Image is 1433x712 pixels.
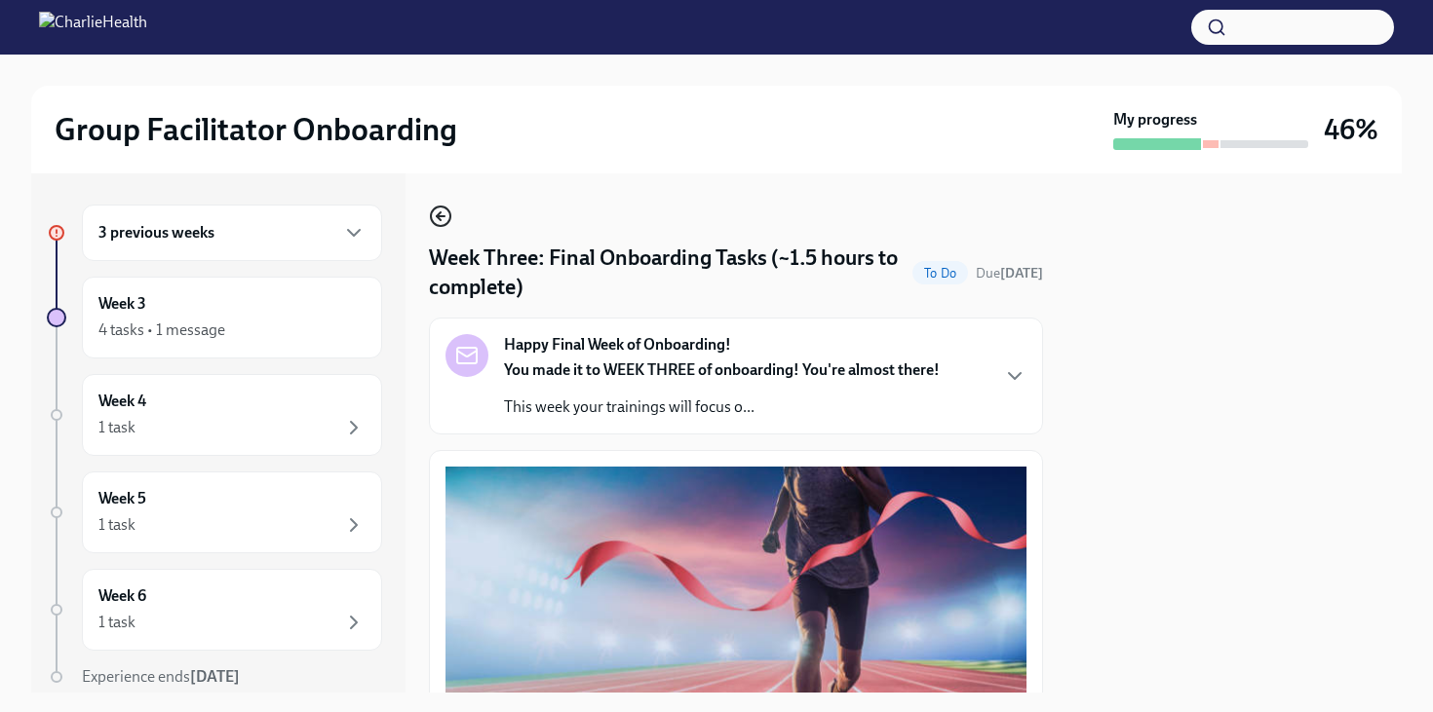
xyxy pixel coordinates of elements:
[504,396,940,418] p: This week your trainings will focus o...
[1324,112,1378,147] h3: 46%
[47,471,382,553] a: Week 51 task
[1000,265,1043,281] strong: [DATE]
[429,244,905,302] h4: Week Three: Final Onboarding Tasks (~1.5 hours to complete)
[1113,109,1197,131] strong: My progress
[98,612,136,633] div: 1 task
[976,264,1043,282] span: September 21st, 2025 09:00
[504,334,731,356] strong: Happy Final Week of Onboarding!
[98,391,146,412] h6: Week 4
[98,222,214,244] h6: 3 previous weeks
[98,514,136,536] div: 1 task
[98,417,136,438] div: 1 task
[976,265,1043,281] span: Due
[98,319,225,341] div: 4 tasks • 1 message
[504,360,940,379] strong: You made it to WEEK THREE of onboarding! You're almost there!
[47,374,382,456] a: Week 41 task
[39,12,147,43] img: CharlieHealth
[190,667,240,686] strong: [DATE]
[47,569,382,651] a: Week 61 task
[47,277,382,358] a: Week 34 tasks • 1 message
[912,266,968,281] span: To Do
[98,585,146,607] h6: Week 6
[98,488,146,509] h6: Week 5
[55,110,457,149] h2: Group Facilitator Onboarding
[82,205,382,261] div: 3 previous weeks
[82,667,240,686] span: Experience ends
[98,293,146,315] h6: Week 3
